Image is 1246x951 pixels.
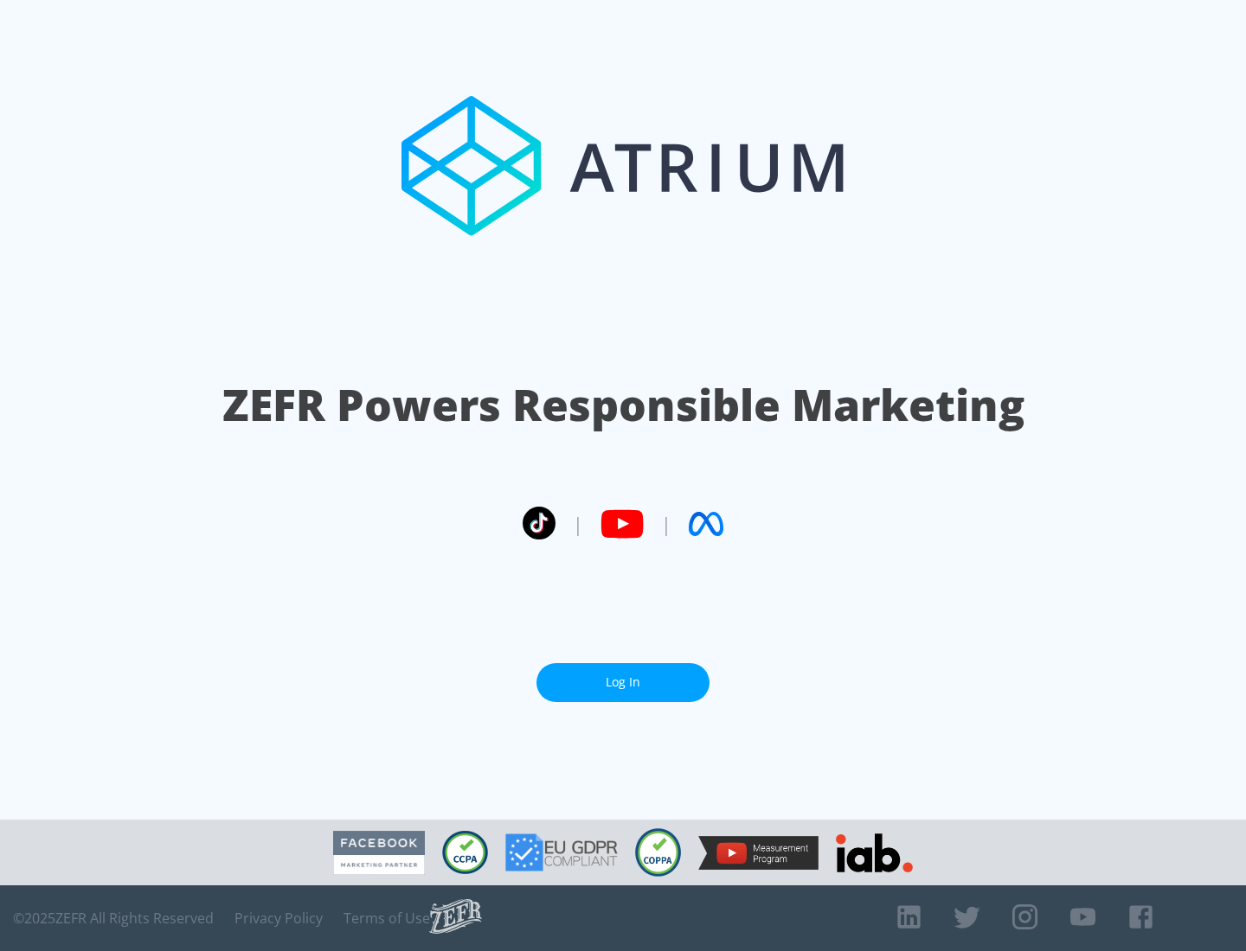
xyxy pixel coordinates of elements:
h1: ZEFR Powers Responsible Marketing [222,375,1024,435]
img: GDPR Compliant [505,833,618,871]
a: Privacy Policy [234,910,323,927]
img: IAB [836,833,913,872]
span: © 2025 ZEFR All Rights Reserved [13,910,214,927]
img: COPPA Compliant [635,828,681,877]
img: CCPA Compliant [442,831,488,874]
a: Terms of Use [344,910,430,927]
span: | [661,511,671,537]
img: Facebook Marketing Partner [333,831,425,875]
span: | [573,511,583,537]
a: Log In [536,663,710,702]
img: YouTube Measurement Program [698,836,819,870]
